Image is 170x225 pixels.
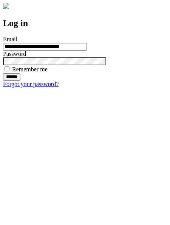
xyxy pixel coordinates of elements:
img: logo-4e3dc11c47720685a147b03b5a06dd966a58ff35d612b21f08c02c0306f2b779.png [3,3,9,9]
label: Remember me [12,66,48,72]
a: Forgot your password? [3,81,59,87]
label: Email [3,36,17,42]
label: Password [3,51,26,57]
h2: Log in [3,18,167,28]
